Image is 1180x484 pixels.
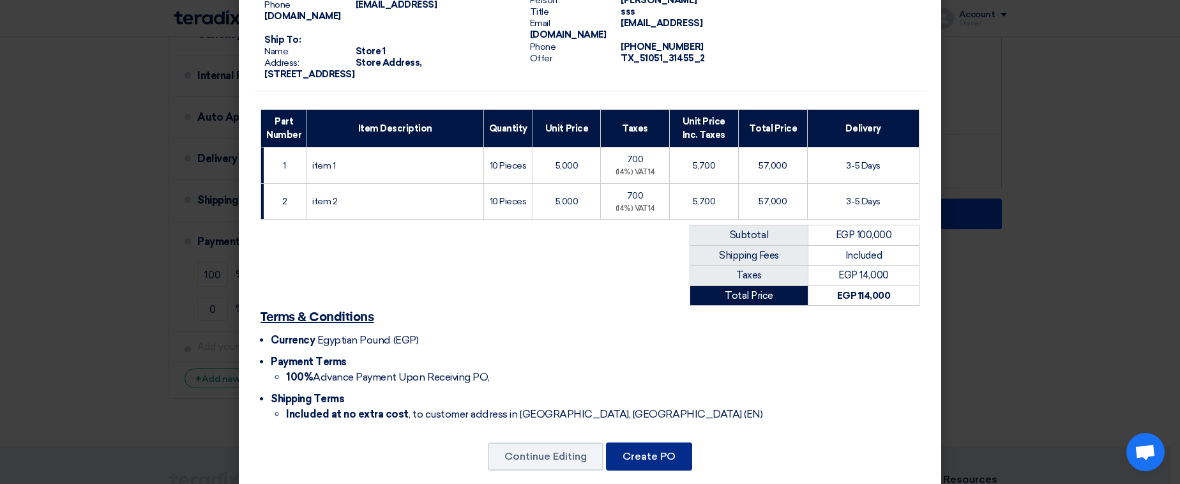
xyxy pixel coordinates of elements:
td: 2 [261,183,307,220]
span: Address: [264,57,354,69]
a: Open chat [1126,433,1165,471]
span: item 1 [312,160,335,171]
th: Total Price [738,110,807,147]
span: 700 [627,190,644,201]
th: Part Number [261,110,307,147]
span: 57,000 [759,196,787,207]
strong: Included at no extra cost [286,408,409,420]
span: Advance Payment Upon Receiving PO, [286,371,490,383]
span: Title [530,6,619,18]
td: Subtotal [690,225,808,246]
span: 5,000 [556,196,579,207]
li: , to customer address in [GEOGRAPHIC_DATA], [GEOGRAPHIC_DATA] (EN) [286,407,919,422]
span: Egyptian Pound (EGP) [317,334,418,346]
button: Continue Editing [488,442,603,471]
span: Store Address, [STREET_ADDRESS] [264,57,422,80]
div: (14%) VAT14 [606,204,664,215]
td: 1 [261,147,307,184]
div: (14%) VAT14 [606,167,664,178]
span: Phone [530,42,619,53]
button: Create PO [606,442,692,471]
u: Terms & Conditions [261,311,374,324]
span: Name: [264,46,354,57]
span: 5,700 [693,160,716,171]
span: 3-5 Days [846,196,880,207]
th: Unit Price Inc. Taxes [670,110,739,147]
th: Delivery [808,110,919,147]
span: 5,700 [693,196,716,207]
span: item 2 [312,196,337,207]
th: Item Description [307,110,483,147]
span: [PHONE_NUMBER] [621,42,703,52]
td: Total Price [690,285,808,306]
span: Offer [530,53,619,64]
span: Included [845,250,882,261]
span: TX_51051_31455_2 [621,53,704,64]
span: 700 [627,154,644,165]
span: Store 1 [356,46,386,57]
td: Shipping Fees [690,245,808,266]
span: 3-5 Days [846,160,880,171]
span: 5,000 [556,160,579,171]
th: Taxes [601,110,670,147]
span: Email [530,18,619,29]
td: Taxes [690,266,808,286]
th: Unit Price [533,110,601,147]
span: Shipping Terms [271,393,344,405]
span: Payment Terms [271,356,347,368]
span: 57,000 [759,160,787,171]
span: Currency [271,334,315,346]
span: EGP 14,000 [838,269,888,281]
span: 10 Pieces [490,160,527,171]
strong: Ship To: [264,34,301,45]
span: [EMAIL_ADDRESS][DOMAIN_NAME] [530,18,702,40]
span: 10 Pieces [490,196,527,207]
td: EGP 100,000 [808,225,919,246]
strong: EGP 114,000 [837,290,891,301]
span: sss [621,6,635,17]
th: Quantity [483,110,533,147]
strong: 100% [286,371,313,383]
